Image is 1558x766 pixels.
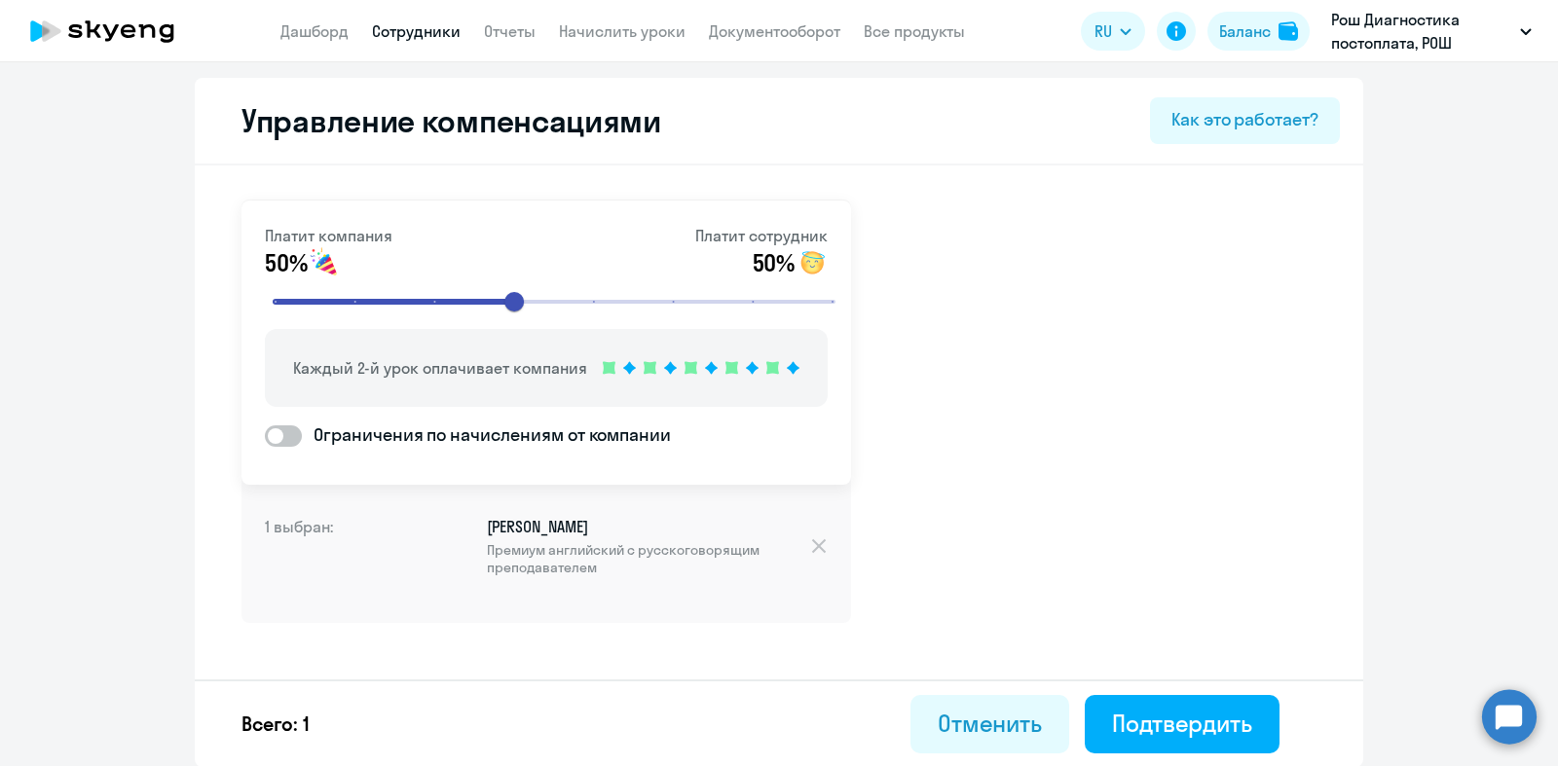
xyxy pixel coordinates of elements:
p: [PERSON_NAME] [487,516,810,576]
span: RU [1094,19,1112,43]
p: Рош Диагностика постоплата, РОШ ДИАГНОСТИКА РУС, ООО [1331,8,1512,55]
span: 50% [265,247,307,278]
div: Как это работает? [1171,107,1318,132]
button: Как это работает? [1150,97,1340,144]
span: Премиум английский с русскоговорящим преподавателем [487,541,810,576]
img: smile [309,247,340,278]
p: Всего: 1 [241,711,310,738]
div: Подтвердить [1112,708,1252,739]
h2: Управление компенсациями [218,101,661,140]
button: Балансbalance [1207,12,1310,51]
button: Отменить [910,695,1069,753]
span: 50% [753,247,795,278]
img: smile [797,247,828,278]
a: Документооборот [709,21,840,41]
button: Рош Диагностика постоплата, РОШ ДИАГНОСТИКА РУС, ООО [1321,8,1541,55]
div: Баланс [1219,19,1271,43]
span: Ограничения по начислениям от компании [302,422,671,448]
a: Дашборд [280,21,349,41]
a: Все продукты [864,21,965,41]
a: Начислить уроки [559,21,686,41]
a: Отчеты [484,21,536,41]
h4: 1 выбран: [265,516,421,592]
a: Сотрудники [372,21,461,41]
img: balance [1279,21,1298,41]
button: Подтвердить [1085,695,1280,753]
button: RU [1081,12,1145,51]
p: Платит компания [265,224,392,247]
div: Отменить [938,708,1042,739]
p: Платит сотрудник [695,224,828,247]
p: Каждый 2-й урок оплачивает компания [293,356,587,380]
